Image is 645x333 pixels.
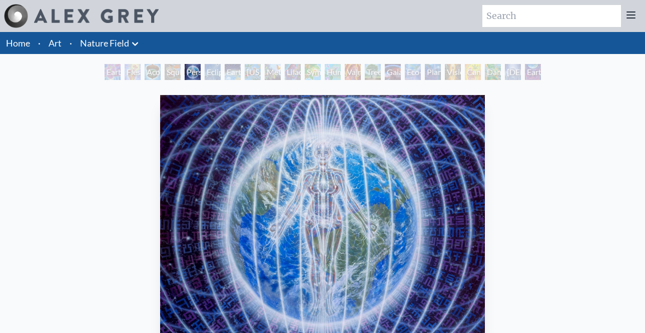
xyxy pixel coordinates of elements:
[165,64,181,80] div: Squirrel
[365,64,381,80] div: Tree & Person
[66,32,76,54] li: ·
[465,64,481,80] div: Cannabis Mudra
[105,64,121,80] div: Earth Witness
[445,64,461,80] div: Vision Tree
[49,36,62,50] a: Art
[205,64,221,80] div: Eclipse
[145,64,161,80] div: Acorn Dream
[185,64,201,80] div: Person Planet
[505,64,521,80] div: [DEMOGRAPHIC_DATA] in the Ocean of Awareness
[80,36,129,50] a: Nature Field
[405,64,421,80] div: Eco-Atlas
[482,5,621,27] input: Search
[245,64,261,80] div: [US_STATE] Song
[285,64,301,80] div: Lilacs
[225,64,241,80] div: Earth Energies
[385,64,401,80] div: Gaia
[485,64,501,80] div: Dance of Cannabia
[345,64,361,80] div: Vajra Horse
[525,64,541,80] div: Earthmind
[34,32,45,54] li: ·
[125,64,141,80] div: Flesh of the Gods
[265,64,281,80] div: Metamorphosis
[305,64,321,80] div: Symbiosis: Gall Wasp & Oak Tree
[325,64,341,80] div: Humming Bird
[425,64,441,80] div: Planetary Prayers
[6,37,30,48] a: Home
